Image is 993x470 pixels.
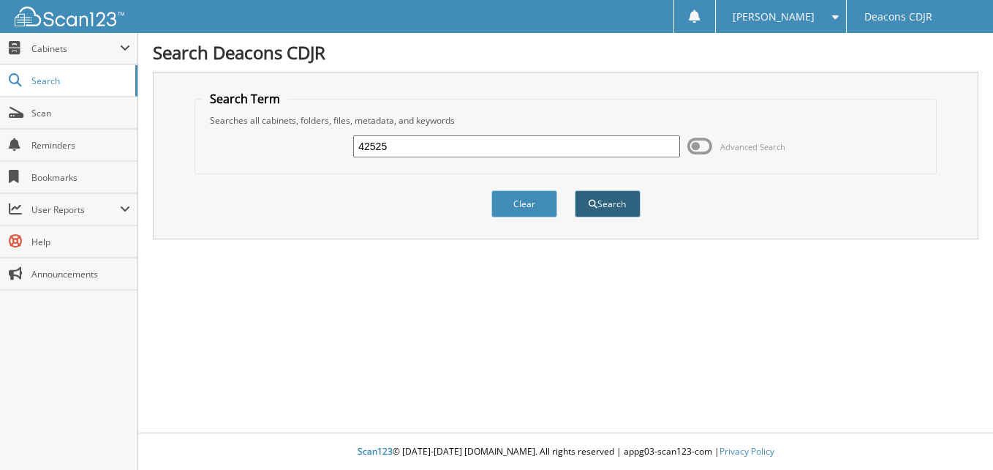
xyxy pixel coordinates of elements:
[720,445,774,458] a: Privacy Policy
[31,139,130,152] span: Reminders
[31,236,130,248] span: Help
[203,91,287,107] legend: Search Term
[31,268,130,280] span: Announcements
[358,445,393,458] span: Scan123
[575,190,641,217] button: Search
[138,434,993,470] div: © [DATE]-[DATE] [DOMAIN_NAME]. All rights reserved | appg03-scan123-com |
[203,114,928,127] div: Searches all cabinets, folders, files, metadata, and keywords
[720,141,785,152] span: Advanced Search
[920,400,993,470] iframe: Chat Widget
[153,40,978,64] h1: Search Deacons CDJR
[31,107,130,119] span: Scan
[31,75,128,87] span: Search
[491,190,557,217] button: Clear
[864,12,932,21] span: Deacons CDJR
[733,12,815,21] span: [PERSON_NAME]
[31,204,120,216] span: User Reports
[31,171,130,184] span: Bookmarks
[15,7,124,26] img: scan123-logo-white.svg
[31,42,120,55] span: Cabinets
